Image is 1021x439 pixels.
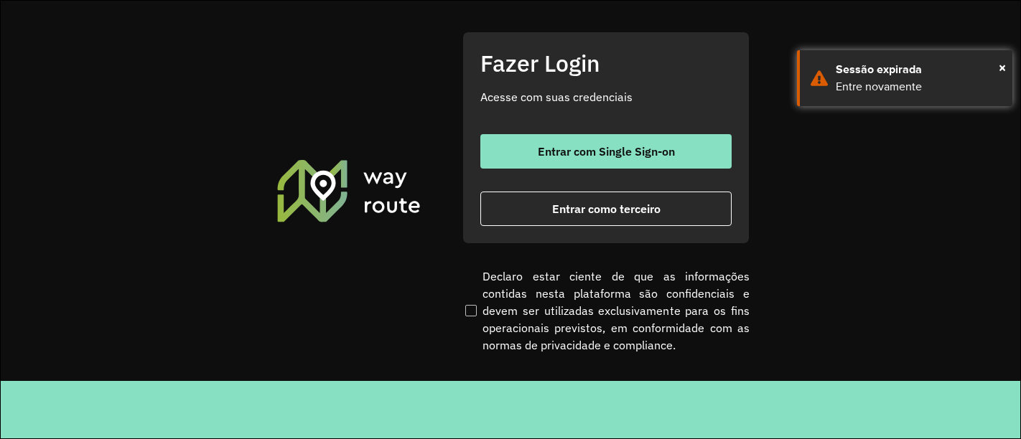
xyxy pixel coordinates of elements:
span: Entrar com Single Sign-on [538,146,675,157]
img: Roteirizador AmbevTech [275,158,423,224]
button: button [480,192,732,226]
span: Entrar como terceiro [552,203,661,214]
span: × [999,57,1006,78]
div: Entre novamente [836,78,1002,95]
div: Sessão expirada [836,61,1002,78]
button: button [480,134,732,169]
button: Close [999,57,1006,78]
p: Acesse com suas credenciais [480,88,732,105]
h2: Fazer Login [480,49,732,77]
label: Declaro estar ciente de que as informações contidas nesta plataforma são confidenciais e devem se... [462,268,750,354]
